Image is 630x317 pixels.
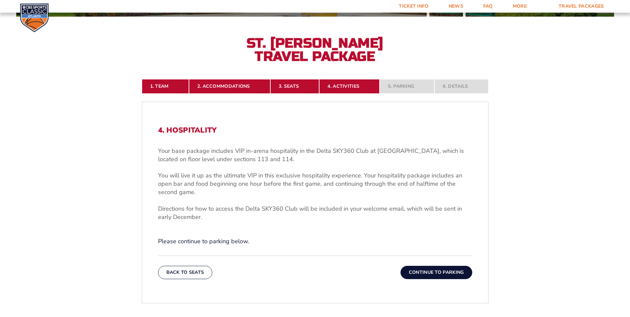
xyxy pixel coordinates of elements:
p: Your base package includes VIP in-arena hospitality in the Delta SKY360 Club at [GEOGRAPHIC_DATA]... [158,147,472,163]
h2: St. [PERSON_NAME] Travel Package [242,37,388,63]
button: Continue To Parking [401,266,472,279]
p: You will live it up as the ultimate VIP in this exclusive hospitality experience. Your hospitalit... [158,171,472,197]
button: Back To Seats [158,266,213,279]
p: Directions for how to access the Delta SKY360 Club will be included in your welcome email, which ... [158,205,472,221]
a: 2. Accommodations [189,79,270,94]
h2: 4. Hospitality [158,126,472,135]
a: 3. Seats [270,79,319,94]
p: Please continue to parking below. [158,237,472,246]
a: 1. Team [142,79,189,94]
img: CBS Sports Classic [20,3,49,32]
